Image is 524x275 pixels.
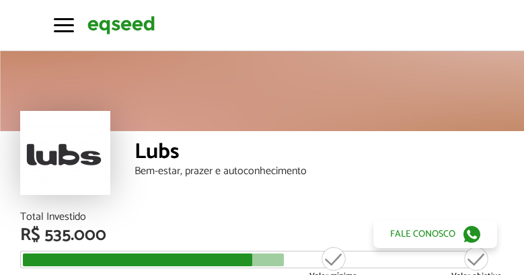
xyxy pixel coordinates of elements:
[20,227,504,244] div: R$ 535.000
[20,212,504,223] div: Total Investido
[87,14,155,36] img: EqSeed
[135,166,504,177] div: Bem-estar, prazer e autoconhecimento
[135,141,504,166] div: Lubs
[373,220,497,248] a: Fale conosco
